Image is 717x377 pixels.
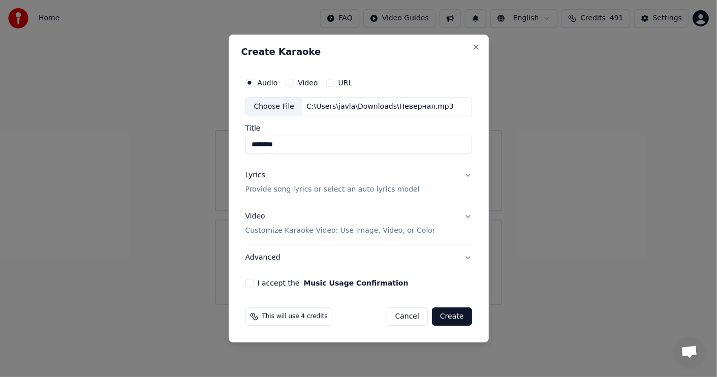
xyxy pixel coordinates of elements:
[246,98,303,116] div: Choose File
[302,102,458,112] div: C:\Users\javla\Downloads\Неверная.mp3
[245,162,472,203] button: LyricsProvide song lyrics or select an auto lyrics model
[245,211,435,236] div: Video
[241,47,476,56] h2: Create Karaoke
[338,79,353,86] label: URL
[298,79,318,86] label: Video
[245,124,472,132] label: Title
[258,279,409,287] label: I accept the
[245,226,435,236] p: Customize Karaoke Video: Use Image, Video, or Color
[432,307,472,326] button: Create
[262,312,328,321] span: This will use 4 credits
[387,307,428,326] button: Cancel
[258,79,278,86] label: Audio
[245,184,420,195] p: Provide song lyrics or select an auto lyrics model
[245,244,472,271] button: Advanced
[245,170,265,180] div: Lyrics
[245,203,472,244] button: VideoCustomize Karaoke Video: Use Image, Video, or Color
[303,279,408,287] button: I accept the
